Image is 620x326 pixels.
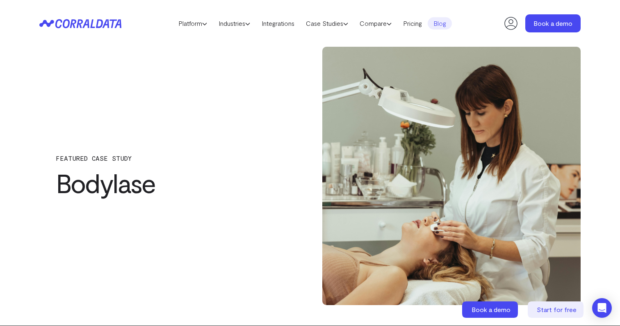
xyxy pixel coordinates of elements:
[428,17,452,30] a: Blog
[354,17,397,30] a: Compare
[537,305,577,313] span: Start for free
[56,168,281,198] h1: Bodylase
[56,155,281,162] p: FEATURED CASE STUDY
[525,14,581,32] a: Book a demo
[397,17,428,30] a: Pricing
[472,305,511,313] span: Book a demo
[528,301,585,318] a: Start for free
[300,17,354,30] a: Case Studies
[462,301,520,318] a: Book a demo
[213,17,256,30] a: Industries
[592,298,612,318] div: Open Intercom Messenger
[256,17,300,30] a: Integrations
[173,17,213,30] a: Platform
